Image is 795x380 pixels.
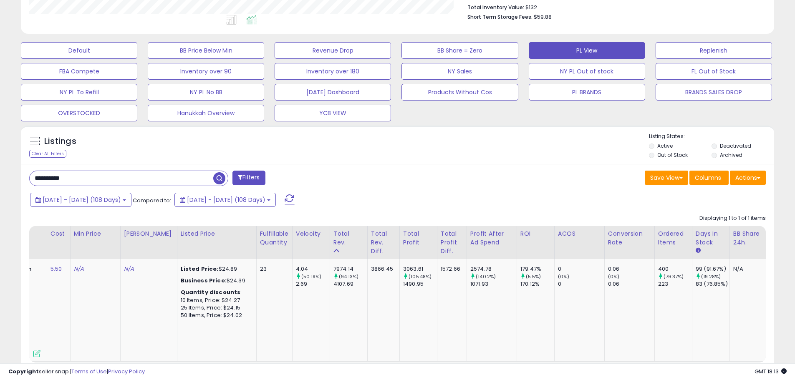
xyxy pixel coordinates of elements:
[275,42,391,59] button: Revenue Drop
[608,273,620,280] small: (0%)
[30,193,131,207] button: [DATE] - [DATE] (108 Days)
[371,265,393,273] div: 3866.45
[733,265,761,273] div: N/A
[181,277,227,284] b: Business Price:
[333,229,364,247] div: Total Rev.
[232,171,265,185] button: Filters
[260,265,286,273] div: 23
[689,171,729,185] button: Columns
[720,142,751,149] label: Deactivated
[658,229,689,247] div: Ordered Items
[50,229,67,238] div: Cost
[696,280,729,288] div: 83 (76.85%)
[333,265,367,273] div: 7974.14
[755,367,787,375] span: 2025-09-17 18:13 GMT
[656,42,772,59] button: Replenish
[401,42,518,59] button: BB Share = Zero
[664,273,684,280] small: (79.37%)
[470,280,517,288] div: 1071.93
[467,13,533,20] b: Short Term Storage Fees:
[699,214,766,222] div: Displaying 1 to 1 of 1 items
[720,151,742,159] label: Archived
[148,105,264,121] button: Hanukkah Overview
[520,229,551,238] div: ROI
[467,4,524,11] b: Total Inventory Value:
[441,265,460,273] div: 1572.66
[124,265,134,273] a: N/A
[696,247,701,254] small: Days In Stock.
[181,289,250,296] div: :
[470,229,513,247] div: Profit After Ad Spend
[21,84,137,101] button: NY PL To Refill
[181,265,219,273] b: Listed Price:
[657,151,688,159] label: Out of Stock
[275,63,391,80] button: Inventory over 180
[296,265,330,273] div: 4.04
[181,288,241,296] b: Quantity discounts
[187,196,265,204] span: [DATE] - [DATE] (108 Days)
[133,196,171,204] span: Compared to:
[74,265,84,273] a: N/A
[696,265,729,273] div: 99 (91.67%)
[403,280,437,288] div: 1490.95
[656,84,772,101] button: BRANDS SALES DROP
[21,42,137,59] button: Default
[558,265,604,273] div: 0
[733,229,764,247] div: BB Share 24h.
[520,280,554,288] div: 170.12%
[174,193,276,207] button: [DATE] - [DATE] (108 Days)
[441,229,463,256] div: Total Profit Diff.
[608,229,651,247] div: Conversion Rate
[29,150,66,158] div: Clear All Filters
[401,84,518,101] button: Products Without Cos
[529,63,645,80] button: NY PL Out of stock
[403,229,434,247] div: Total Profit
[558,229,601,238] div: ACOS
[656,63,772,80] button: FL Out of Stock
[181,297,250,304] div: 10 Items, Price: $24.27
[74,229,117,238] div: Min Price
[8,368,145,376] div: seller snap | |
[371,229,396,256] div: Total Rev. Diff.
[701,273,721,280] small: (19.28%)
[50,265,62,273] a: 5.50
[148,84,264,101] button: NY PL No BB
[260,229,289,247] div: Fulfillable Quantity
[695,174,721,182] span: Columns
[529,84,645,101] button: PL BRANDS
[409,273,432,280] small: (105.48%)
[339,273,358,280] small: (94.13%)
[730,171,766,185] button: Actions
[8,367,39,375] strong: Copyright
[108,367,145,375] a: Privacy Policy
[43,196,121,204] span: [DATE] - [DATE] (108 Days)
[608,280,654,288] div: 0.06
[333,280,367,288] div: 4107.69
[275,105,391,121] button: YCB VIEW
[649,133,774,141] p: Listing States:
[520,265,554,273] div: 179.47%
[181,312,250,319] div: 50 Items, Price: $24.02
[526,273,541,280] small: (5.5%)
[401,63,518,80] button: NY Sales
[181,277,250,284] div: $24.39
[403,265,437,273] div: 3063.61
[296,280,330,288] div: 2.69
[21,63,137,80] button: FBA Compete
[181,304,250,312] div: 25 Items, Price: $24.15
[696,229,726,247] div: Days In Stock
[467,2,760,12] li: $132
[71,367,107,375] a: Terms of Use
[181,265,250,273] div: $24.89
[657,142,673,149] label: Active
[645,171,688,185] button: Save View
[658,265,692,273] div: 400
[558,273,570,280] small: (0%)
[275,84,391,101] button: [DATE] Dashboard
[470,265,517,273] div: 2574.78
[534,13,552,21] span: $59.88
[21,105,137,121] button: OVERSTOCKED
[476,273,496,280] small: (140.2%)
[124,229,174,238] div: [PERSON_NAME]
[148,42,264,59] button: BB Price Below Min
